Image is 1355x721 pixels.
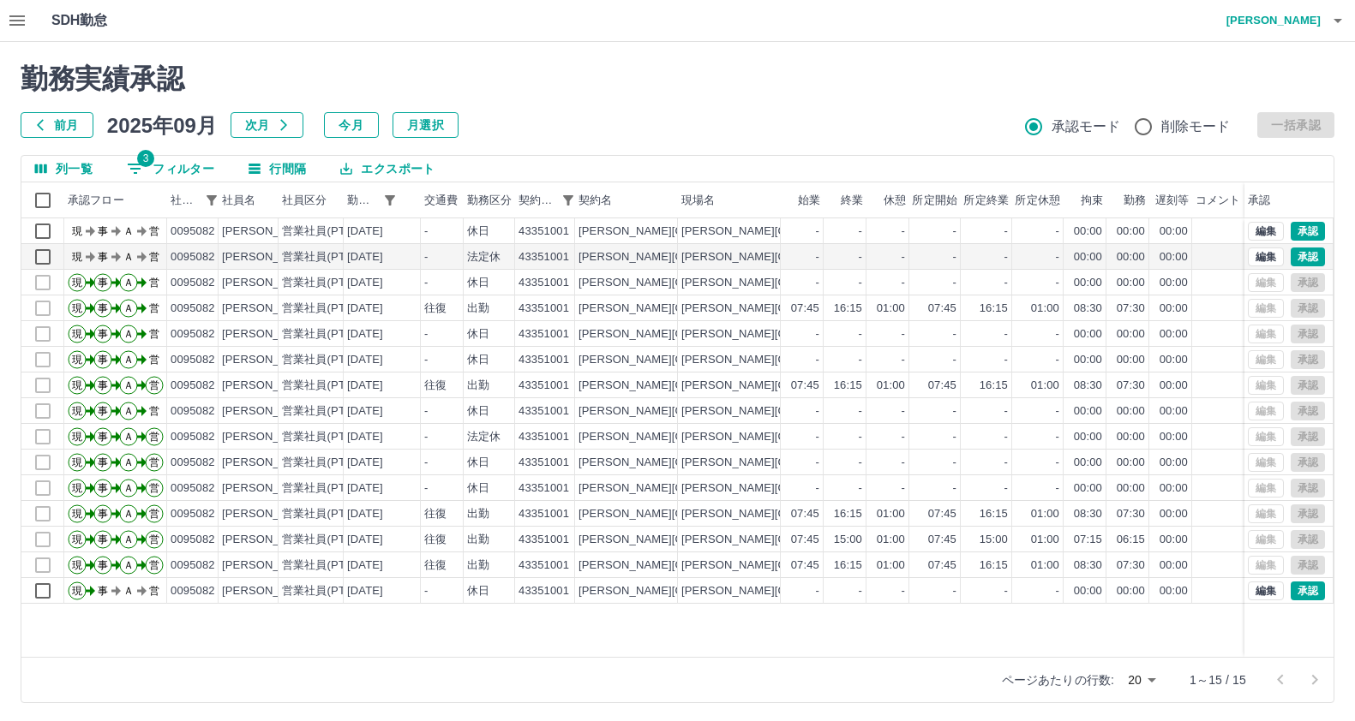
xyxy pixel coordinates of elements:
div: - [1056,275,1059,291]
div: 00:00 [1117,326,1145,343]
div: 00:00 [1074,275,1102,291]
div: [PERSON_NAME][GEOGRAPHIC_DATA]（[GEOGRAPHIC_DATA]） [579,275,931,291]
div: 00:00 [1160,403,1188,420]
text: 現 [72,405,82,417]
div: - [953,352,956,368]
div: [PERSON_NAME][GEOGRAPHIC_DATA]（[GEOGRAPHIC_DATA]） [579,352,931,368]
div: 承認 [1244,182,1334,218]
div: 終業 [824,182,866,218]
div: [PERSON_NAME][GEOGRAPHIC_DATA]学校給食共同調理場 [681,301,994,317]
div: - [1004,326,1008,343]
text: 現 [72,302,82,314]
text: 営 [149,379,159,391]
span: 削除モード [1161,116,1231,137]
div: 社員区分 [282,182,327,218]
div: - [859,455,862,471]
button: 承認 [1291,222,1325,241]
div: 0095082 [171,378,215,394]
div: - [424,480,428,497]
div: 43351001 [519,249,569,265]
text: 現 [72,251,82,263]
div: 営業社員(PT契約) [282,275,372,291]
text: 現 [72,456,82,468]
div: 20 [1121,668,1162,693]
div: 43351001 [519,301,569,317]
div: 43351001 [519,429,569,445]
div: 00:00 [1160,326,1188,343]
div: 所定休憩 [1012,182,1064,218]
text: 事 [98,379,108,391]
div: 0095082 [171,326,215,343]
div: - [1056,223,1059,240]
div: [PERSON_NAME][GEOGRAPHIC_DATA]（[GEOGRAPHIC_DATA]） [579,480,931,497]
div: - [424,455,428,471]
text: Ａ [123,456,134,468]
text: 事 [98,354,108,366]
span: 3 [137,150,154,167]
text: 営 [149,405,159,417]
div: 所定開始 [909,182,961,218]
div: [PERSON_NAME] [222,301,315,317]
div: 00:00 [1160,429,1188,445]
div: [PERSON_NAME] [222,326,315,343]
div: - [424,249,428,265]
div: [PERSON_NAME][GEOGRAPHIC_DATA]（[GEOGRAPHIC_DATA]） [579,249,931,265]
div: 0095082 [171,223,215,240]
div: [DATE] [347,429,383,445]
div: 01:00 [1031,378,1059,394]
div: 07:45 [791,378,819,394]
text: 現 [72,354,82,366]
div: 勤務 [1124,182,1146,218]
div: [PERSON_NAME] [222,429,315,445]
div: - [953,275,956,291]
div: 16:15 [834,378,862,394]
div: 休日 [467,480,489,497]
div: 勤務区分 [467,182,513,218]
div: 1件のフィルターを適用中 [200,188,224,212]
div: 00:00 [1117,429,1145,445]
text: Ａ [123,431,134,443]
div: 00:00 [1074,223,1102,240]
div: 07:45 [928,301,956,317]
div: [DATE] [347,275,383,291]
div: 0095082 [171,275,215,291]
div: 00:00 [1074,249,1102,265]
div: [DATE] [347,378,383,394]
div: - [953,455,956,471]
div: 00:00 [1160,352,1188,368]
div: [DATE] [347,301,383,317]
div: - [859,429,862,445]
div: 遅刻等 [1149,182,1192,218]
div: 法定休 [467,249,501,265]
div: - [816,403,819,420]
text: Ａ [123,225,134,237]
div: 契約名 [575,182,678,218]
div: [DATE] [347,326,383,343]
div: 出勤 [467,301,489,317]
div: 00:00 [1074,326,1102,343]
div: [PERSON_NAME][GEOGRAPHIC_DATA]（[GEOGRAPHIC_DATA]） [579,403,931,420]
div: [PERSON_NAME][GEOGRAPHIC_DATA]学校給食共同調理場 [681,223,994,240]
div: 16:15 [980,301,1008,317]
div: [PERSON_NAME][GEOGRAPHIC_DATA]学校給食共同調理場 [681,429,994,445]
button: 編集 [1248,247,1284,266]
div: [PERSON_NAME] [222,352,315,368]
div: - [859,326,862,343]
div: 0095082 [171,352,215,368]
div: 承認フロー [64,182,167,218]
div: 0095082 [171,429,215,445]
div: - [953,429,956,445]
div: [DATE] [347,403,383,420]
div: - [902,403,905,420]
div: 勤務区分 [464,182,515,218]
div: 営業社員(PT契約) [282,455,372,471]
div: 16:15 [980,378,1008,394]
div: 営業社員(PT契約) [282,223,372,240]
div: 07:45 [928,378,956,394]
div: 所定休憩 [1015,182,1060,218]
div: 所定開始 [912,182,957,218]
text: 事 [98,225,108,237]
div: [PERSON_NAME] [222,223,315,240]
button: フィルター表示 [556,188,580,212]
div: [PERSON_NAME][GEOGRAPHIC_DATA]（[GEOGRAPHIC_DATA]） [579,301,931,317]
